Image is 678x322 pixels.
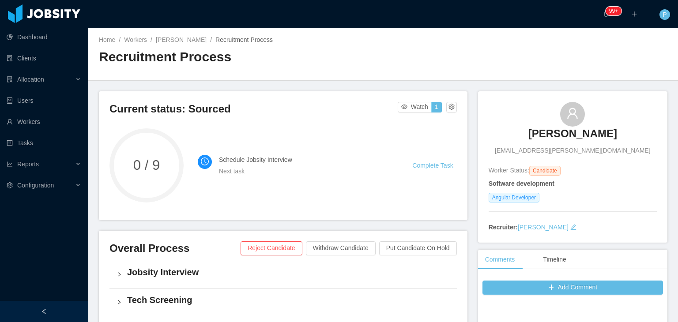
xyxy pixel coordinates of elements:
button: Put Candidate On Hold [379,241,457,255]
a: icon: userWorkers [7,113,81,131]
div: Next task [219,166,391,176]
div: icon: rightJobsity Interview [109,261,457,288]
h4: Tech Screening [127,294,450,306]
button: icon: eyeWatch [398,102,432,112]
a: [PERSON_NAME] [528,127,617,146]
strong: Recruiter: [489,224,518,231]
strong: Software development [489,180,554,187]
a: Home [99,36,115,43]
a: icon: pie-chartDashboard [7,28,81,46]
i: icon: bell [603,11,609,17]
button: icon: setting [446,102,457,112]
span: 0 / 9 [109,158,184,172]
span: / [151,36,152,43]
button: Reject Candidate [241,241,302,255]
a: icon: auditClients [7,49,81,67]
i: icon: right [117,272,122,277]
div: icon: rightTech Screening [109,288,457,316]
span: Angular Developer [489,193,539,202]
a: Complete Task [412,162,453,169]
h3: Current status: Sourced [109,102,398,116]
h2: Recruitment Process [99,48,383,66]
i: icon: line-chart [7,161,13,167]
span: Configuration [17,182,54,189]
a: icon: profileTasks [7,134,81,152]
i: icon: right [117,300,122,305]
h3: [PERSON_NAME] [528,127,617,141]
span: Reports [17,161,39,168]
div: Comments [478,250,522,270]
h4: Schedule Jobsity Interview [219,155,391,165]
span: Worker Status: [489,167,529,174]
span: / [119,36,121,43]
span: Allocation [17,76,44,83]
a: Workers [124,36,147,43]
a: [PERSON_NAME] [156,36,207,43]
button: Withdraw Candidate [306,241,376,255]
sup: 1745 [606,7,621,15]
span: Recruitment Process [215,36,273,43]
button: 1 [431,102,442,112]
i: icon: plus [631,11,637,17]
h4: Jobsity Interview [127,266,450,278]
i: icon: setting [7,182,13,188]
button: icon: plusAdd Comment [482,281,663,295]
i: icon: user [566,107,579,120]
span: Candidate [529,166,561,176]
span: [EMAIL_ADDRESS][PERSON_NAME][DOMAIN_NAME] [495,146,650,155]
i: icon: clock-circle [201,157,209,165]
span: P [663,9,667,20]
div: Timeline [536,250,573,270]
i: icon: solution [7,76,13,82]
i: icon: edit [570,224,576,230]
h3: Overall Process [109,241,241,255]
span: / [210,36,212,43]
a: [PERSON_NAME] [518,224,569,231]
a: icon: robotUsers [7,92,81,109]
